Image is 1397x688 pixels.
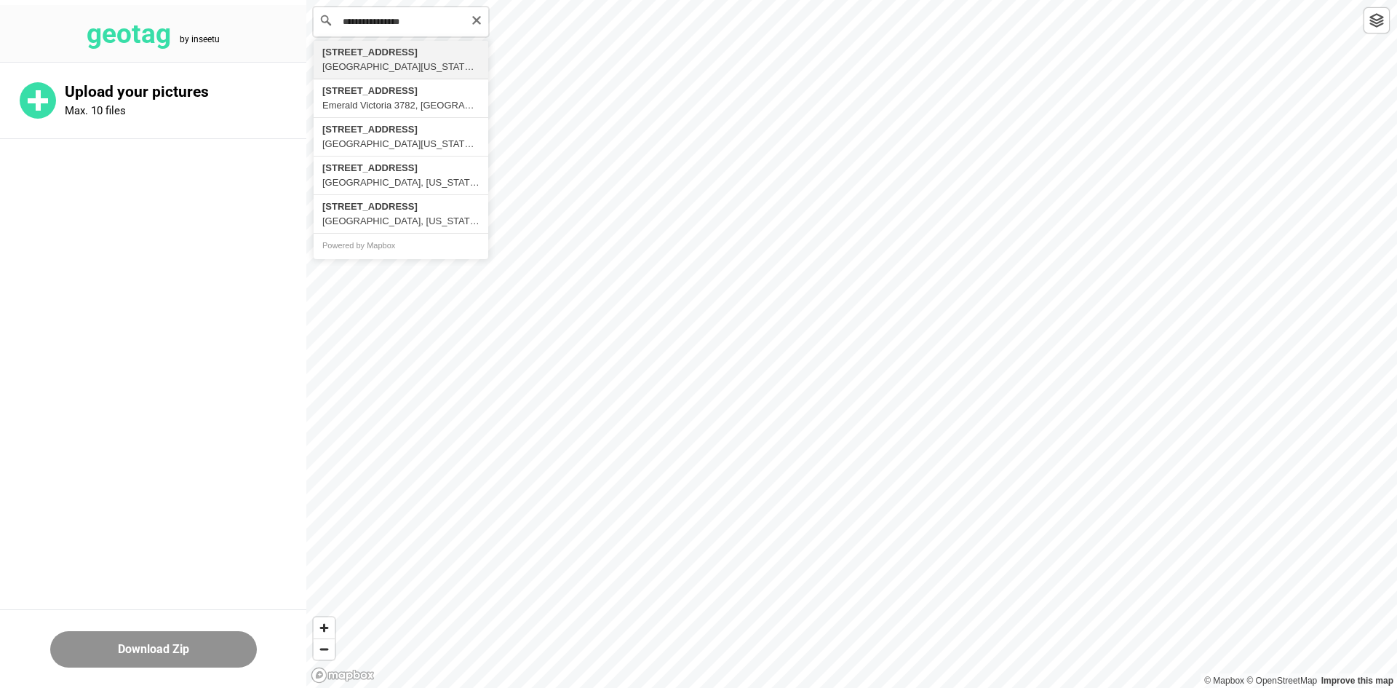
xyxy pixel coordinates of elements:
[322,137,479,151] div: [GEOGRAPHIC_DATA][US_STATE], [GEOGRAPHIC_DATA]
[314,7,488,36] input: Search
[322,98,479,113] div: Emerald Victoria 3782, [GEOGRAPHIC_DATA]
[65,83,306,101] p: Upload your pictures
[87,18,171,50] tspan: geotag
[322,122,479,137] div: [STREET_ADDRESS]
[322,45,479,60] div: [STREET_ADDRESS]
[322,241,395,250] a: Powered by Mapbox
[322,60,479,74] div: [GEOGRAPHIC_DATA][US_STATE], [GEOGRAPHIC_DATA]
[471,12,482,26] button: Clear
[314,639,335,660] span: Zoom out
[322,175,479,190] div: [GEOGRAPHIC_DATA], [US_STATE] 60157, [GEOGRAPHIC_DATA]
[50,631,257,668] button: Download Zip
[1321,676,1393,686] a: Map feedback
[322,84,479,98] div: [STREET_ADDRESS]
[180,34,220,44] tspan: by inseetu
[1204,676,1244,686] a: Mapbox
[65,104,126,117] p: Max. 10 files
[1369,13,1384,28] img: toggleLayer
[311,667,375,684] a: Mapbox logo
[1246,676,1317,686] a: OpenStreetMap
[322,199,479,214] div: [STREET_ADDRESS]
[322,161,479,175] div: [STREET_ADDRESS]
[314,617,335,638] button: Zoom in
[322,214,479,229] div: [GEOGRAPHIC_DATA], [US_STATE] 62448, [GEOGRAPHIC_DATA]
[314,638,335,660] button: Zoom out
